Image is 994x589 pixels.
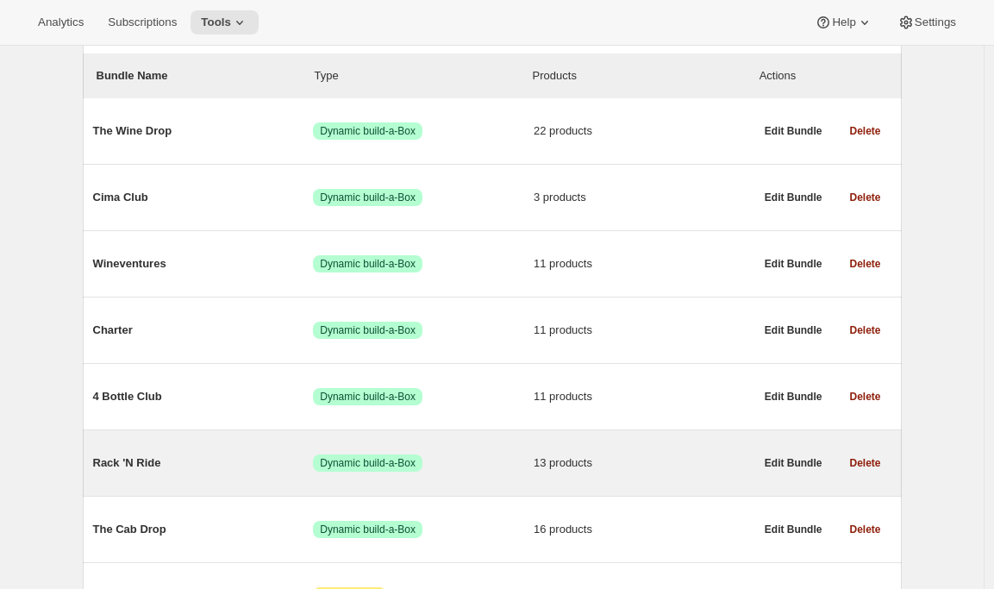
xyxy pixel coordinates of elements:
span: 11 products [534,322,754,339]
div: Products [533,67,751,85]
span: Edit Bundle [765,191,822,204]
button: Edit Bundle [754,252,833,276]
span: Delete [849,390,880,404]
span: Rack 'N Ride [93,454,314,472]
button: Edit Bundle [754,385,833,409]
span: Edit Bundle [765,124,822,138]
p: Bundle Name [97,67,315,85]
span: Dynamic build-a-Box [320,456,416,470]
button: Delete [839,451,891,475]
span: Dynamic build-a-Box [320,523,416,536]
button: Analytics [28,10,94,34]
span: Dynamic build-a-Box [320,257,416,271]
button: Delete [839,185,891,210]
button: Edit Bundle [754,451,833,475]
button: Edit Bundle [754,318,833,342]
span: Subscriptions [108,16,177,29]
button: Delete [839,385,891,409]
span: Dynamic build-a-Box [320,124,416,138]
span: 13 products [534,454,754,472]
span: Delete [849,323,880,337]
span: Help [832,16,855,29]
span: Wineventures [93,255,314,273]
span: Dynamic build-a-Box [320,323,416,337]
span: 16 products [534,521,754,538]
span: Delete [849,523,880,536]
button: Edit Bundle [754,517,833,542]
div: Actions [760,67,888,85]
span: Edit Bundle [765,523,822,536]
span: Dynamic build-a-Box [320,390,416,404]
span: 22 products [534,122,754,140]
button: Edit Bundle [754,185,833,210]
span: Edit Bundle [765,323,822,337]
span: 3 products [534,189,754,206]
span: The Wine Drop [93,122,314,140]
span: Delete [849,257,880,271]
button: Tools [191,10,259,34]
span: 4 Bottle Club [93,388,314,405]
button: Help [804,10,883,34]
span: Charter [93,322,314,339]
button: Delete [839,119,891,143]
button: Settings [887,10,966,34]
span: 11 products [534,255,754,273]
span: Edit Bundle [765,390,822,404]
span: Delete [849,191,880,204]
span: Cima Club [93,189,314,206]
button: Delete [839,517,891,542]
button: Edit Bundle [754,119,833,143]
span: 11 products [534,388,754,405]
span: The Cab Drop [93,521,314,538]
button: Delete [839,252,891,276]
button: Delete [839,318,891,342]
span: Dynamic build-a-Box [320,191,416,204]
div: Type [315,67,533,85]
span: Tools [201,16,231,29]
span: Analytics [38,16,84,29]
span: Settings [915,16,956,29]
span: Delete [849,456,880,470]
button: Subscriptions [97,10,187,34]
span: Edit Bundle [765,257,822,271]
span: Edit Bundle [765,456,822,470]
span: Delete [849,124,880,138]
